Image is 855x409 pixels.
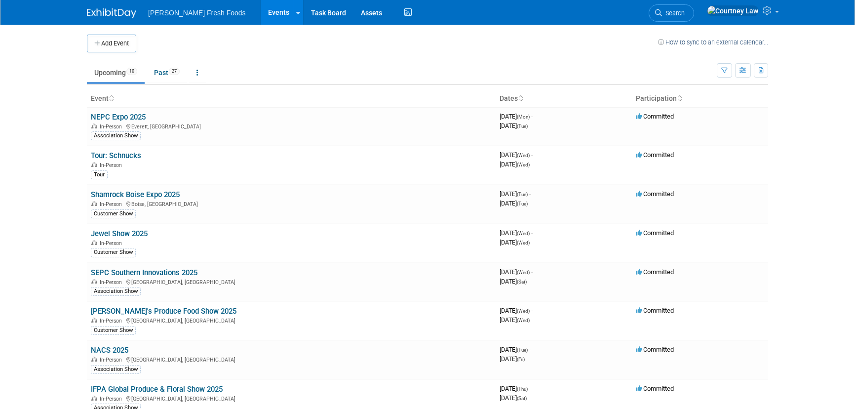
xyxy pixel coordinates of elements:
div: Everett, [GEOGRAPHIC_DATA] [91,122,492,130]
span: - [531,113,533,120]
span: [DATE] [500,229,533,237]
a: Sort by Event Name [109,94,114,102]
span: (Tue) [517,201,528,206]
span: Committed [636,190,674,198]
span: [DATE] [500,200,528,207]
div: Association Show [91,365,141,374]
span: - [531,151,533,159]
span: [DATE] [500,239,530,246]
img: Courtney Law [707,5,759,16]
span: (Wed) [517,240,530,245]
div: [GEOGRAPHIC_DATA], [GEOGRAPHIC_DATA] [91,278,492,286]
span: Search [662,9,685,17]
a: Shamrock Boise Expo 2025 [91,190,180,199]
a: [PERSON_NAME]'s Produce Food Show 2025 [91,307,236,316]
span: 27 [169,68,180,75]
span: In-Person [100,318,125,324]
span: (Sat) [517,396,527,401]
span: Committed [636,346,674,353]
span: [DATE] [500,151,533,159]
div: [GEOGRAPHIC_DATA], [GEOGRAPHIC_DATA] [91,316,492,324]
span: [DATE] [500,190,531,198]
span: In-Person [100,279,125,286]
span: - [531,268,533,276]
span: Committed [636,229,674,237]
span: (Wed) [517,308,530,314]
th: Event [87,90,496,107]
span: [DATE] [500,278,527,285]
span: In-Person [100,240,125,246]
span: (Tue) [517,347,528,353]
a: Sort by Participation Type [677,94,682,102]
th: Dates [496,90,632,107]
div: Tour [91,170,108,179]
button: Add Event [87,35,136,52]
a: Past27 [147,63,187,82]
span: (Tue) [517,192,528,197]
span: - [531,307,533,314]
span: - [529,385,531,392]
span: [PERSON_NAME] Fresh Foods [148,9,246,17]
span: [DATE] [500,385,531,392]
div: Association Show [91,287,141,296]
a: Tour: Schnucks [91,151,141,160]
span: (Sat) [517,279,527,285]
span: Committed [636,307,674,314]
span: Committed [636,385,674,392]
span: 10 [126,68,137,75]
a: Upcoming10 [87,63,145,82]
a: SEPC Southern Innovations 2025 [91,268,197,277]
a: How to sync to an external calendar... [658,39,768,46]
div: Boise, [GEOGRAPHIC_DATA] [91,200,492,207]
div: Customer Show [91,248,136,257]
span: In-Person [100,357,125,363]
span: [DATE] [500,307,533,314]
a: NACS 2025 [91,346,128,355]
span: [DATE] [500,113,533,120]
img: In-Person Event [91,162,97,167]
a: Jewel Show 2025 [91,229,148,238]
img: In-Person Event [91,396,97,401]
span: In-Person [100,396,125,402]
a: Search [649,4,694,22]
span: In-Person [100,201,125,207]
span: [DATE] [500,346,531,353]
span: [DATE] [500,394,527,402]
img: In-Person Event [91,279,97,284]
span: In-Person [100,162,125,168]
span: (Wed) [517,270,530,275]
div: Customer Show [91,326,136,335]
span: In-Person [100,123,125,130]
span: - [529,190,531,198]
span: [DATE] [500,316,530,324]
img: In-Person Event [91,123,97,128]
img: In-Person Event [91,201,97,206]
span: (Tue) [517,123,528,129]
a: NEPC Expo 2025 [91,113,146,122]
span: (Wed) [517,318,530,323]
div: Association Show [91,131,141,140]
a: Sort by Start Date [518,94,523,102]
span: [DATE] [500,122,528,129]
span: [DATE] [500,268,533,276]
div: Customer Show [91,209,136,218]
span: (Wed) [517,153,530,158]
img: In-Person Event [91,357,97,362]
span: Committed [636,113,674,120]
th: Participation [632,90,768,107]
span: (Wed) [517,162,530,167]
span: [DATE] [500,161,530,168]
span: Committed [636,268,674,276]
span: [DATE] [500,355,525,363]
div: [GEOGRAPHIC_DATA], [GEOGRAPHIC_DATA] [91,394,492,402]
span: (Mon) [517,114,530,120]
span: - [531,229,533,237]
span: - [529,346,531,353]
span: Committed [636,151,674,159]
span: (Wed) [517,231,530,236]
span: (Thu) [517,386,528,392]
img: ExhibitDay [87,8,136,18]
img: In-Person Event [91,240,97,245]
span: (Fri) [517,357,525,362]
div: [GEOGRAPHIC_DATA], [GEOGRAPHIC_DATA] [91,355,492,363]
